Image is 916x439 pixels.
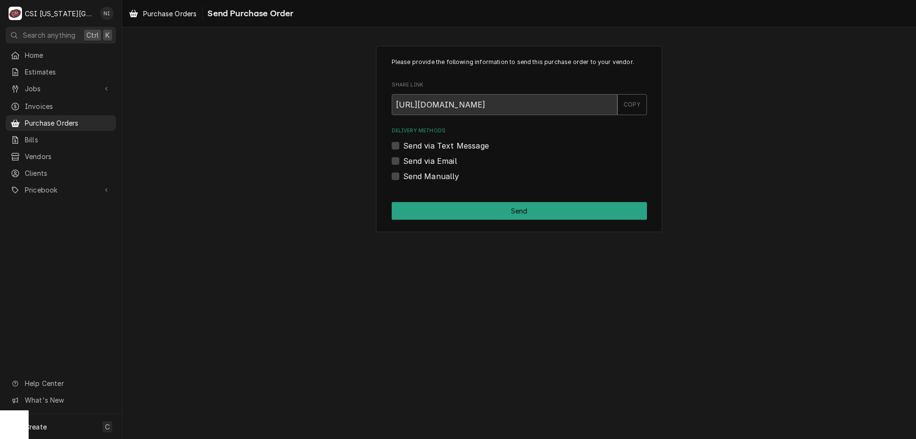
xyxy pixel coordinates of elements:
[392,202,647,220] div: Button Group
[6,115,116,131] a: Purchase Orders
[25,67,111,77] span: Estimates
[23,30,75,40] span: Search anything
[25,168,111,178] span: Clients
[143,9,197,19] span: Purchase Orders
[25,378,110,388] span: Help Center
[100,7,114,20] div: NI
[25,423,47,431] span: Create
[6,98,116,114] a: Invoices
[25,135,111,145] span: Bills
[6,132,116,148] a: Bills
[9,7,22,20] div: C
[25,185,97,195] span: Pricebook
[25,101,111,111] span: Invoices
[25,395,110,405] span: What's New
[6,165,116,181] a: Clients
[392,58,647,182] div: Purchase Order Send Form
[25,9,95,19] div: CSI [US_STATE][GEOGRAPHIC_DATA]
[6,27,116,43] button: Search anythingCtrlK
[392,202,647,220] div: Button Group Row
[392,81,647,115] div: Share Link
[105,30,110,40] span: K
[100,7,114,20] div: Nate Ingram's Avatar
[9,7,22,20] div: CSI Kansas City's Avatar
[6,47,116,63] a: Home
[6,375,116,391] a: Go to Help Center
[6,64,116,80] a: Estimates
[392,81,647,89] label: Share Link
[25,118,111,128] span: Purchase Orders
[403,140,489,151] label: Send via Text Message
[392,58,647,66] p: Please provide the following information to send this purchase order to your vendor.
[25,84,97,94] span: Jobs
[403,155,457,167] label: Send via Email
[392,127,647,135] label: Delivery Methods
[25,151,111,161] span: Vendors
[617,94,647,115] button: COPY
[6,149,116,164] a: Vendors
[392,202,647,220] button: Send
[376,46,662,232] div: Purchase Order Send
[6,392,116,408] a: Go to What's New
[25,50,111,60] span: Home
[6,182,116,198] a: Go to Pricebook
[105,422,110,432] span: C
[403,171,459,182] label: Send Manually
[392,127,647,182] div: Delivery Methods
[125,6,200,21] a: Purchase Orders
[86,30,99,40] span: Ctrl
[6,81,116,96] a: Go to Jobs
[205,7,293,20] span: Send Purchase Order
